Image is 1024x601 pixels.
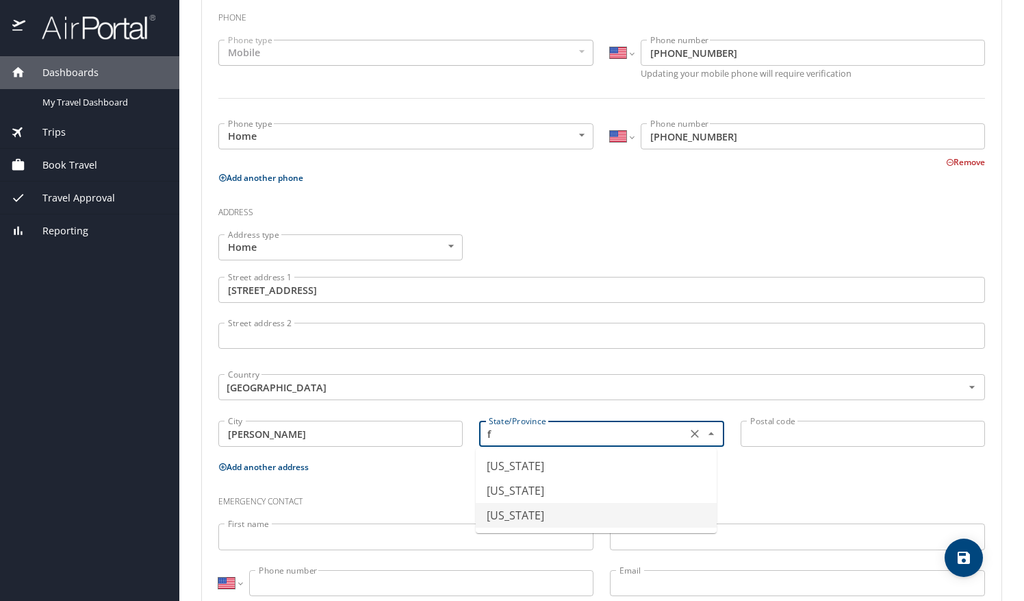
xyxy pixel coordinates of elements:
[945,539,983,577] button: save
[12,14,27,40] img: icon-airportal.png
[685,424,704,443] button: Clear
[641,69,985,78] p: Updating your mobile phone will require verification
[25,125,66,140] span: Trips
[218,487,985,510] h3: Emergency contact
[476,454,717,478] li: [US_STATE]
[42,96,163,109] span: My Travel Dashboard
[218,234,463,260] div: Home
[703,426,719,442] button: Close
[218,40,593,66] div: Mobile
[25,223,88,238] span: Reporting
[218,197,985,221] h3: Address
[25,158,97,173] span: Book Travel
[27,14,155,40] img: airportal-logo.png
[476,478,717,503] li: [US_STATE]
[25,191,115,206] span: Travel Approval
[25,65,99,80] span: Dashboards
[218,172,303,184] button: Add another phone
[946,156,985,168] button: Remove
[218,123,593,149] div: Home
[218,461,309,473] button: Add another address
[476,503,717,528] li: [US_STATE]
[964,379,980,395] button: Open
[218,3,985,26] h3: Phone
